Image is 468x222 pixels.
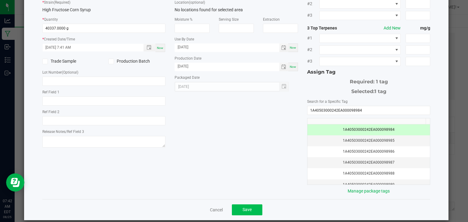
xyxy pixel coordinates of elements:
[42,7,91,12] span: High Fructose Corn Syrup
[311,138,427,144] div: 1A40503000242EA000098985
[42,109,59,115] label: Ref Field 2
[175,7,243,12] span: No locations found for selected area
[406,25,430,31] strong: mg/g
[108,58,165,64] label: Production Batch
[279,63,288,71] span: Toggle calendar
[307,76,431,85] div: Required: 1 tag
[319,45,401,54] span: NO DATA FOUND
[219,17,239,22] label: Serving Size
[307,35,319,41] span: #1
[311,149,427,154] div: 1A40503000242EA000098986
[175,43,279,51] input: Date
[311,127,427,133] div: 1A40503000242EA000098984
[290,65,296,68] span: Now
[263,17,280,22] label: Extraction
[348,189,390,193] a: Manage package tags
[189,0,205,5] span: (optional)
[232,204,262,215] button: Save
[42,58,99,64] label: Trade Sample
[210,207,223,213] a: Cancel
[319,34,401,43] span: NO DATA FOUND
[157,46,163,50] span: Now
[307,12,319,19] span: #3
[175,17,193,22] label: Moisture %
[44,36,75,42] label: Created Date/Time
[307,99,348,104] label: Search for a Specific Tag
[243,207,252,212] span: Save
[319,11,401,20] span: NO DATA FOUND
[6,173,24,192] iframe: Resource center
[307,1,319,7] span: #2
[319,57,401,66] span: NO DATA FOUND
[384,25,401,31] button: Add New
[279,43,288,52] span: Toggle calendar
[311,182,427,188] div: 1A40503000242EA000098989
[144,44,155,51] span: Toggle popup
[54,0,70,5] span: (Required)
[307,68,431,76] div: Assign Tag
[311,171,427,176] div: 1A40503000242EA000098988
[307,58,319,64] span: #3
[42,70,78,75] label: Lot Number
[175,75,200,80] label: Packaged Date
[42,129,84,134] label: Release Notes/Ref Field 3
[175,36,194,42] label: Use By Date
[307,25,356,31] strong: 3 Top Terpenes
[374,88,386,94] span: 1 tag
[307,47,319,53] span: #2
[175,56,201,61] label: Production Date
[44,17,58,22] label: Quantity
[175,63,279,70] input: Date
[311,160,427,165] div: 1A40503000242EA000098987
[307,85,431,95] div: Selected:
[43,44,137,51] input: Created Datetime
[290,46,296,49] span: Now
[62,70,78,75] span: (Optional)
[42,89,59,95] label: Ref Field 1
